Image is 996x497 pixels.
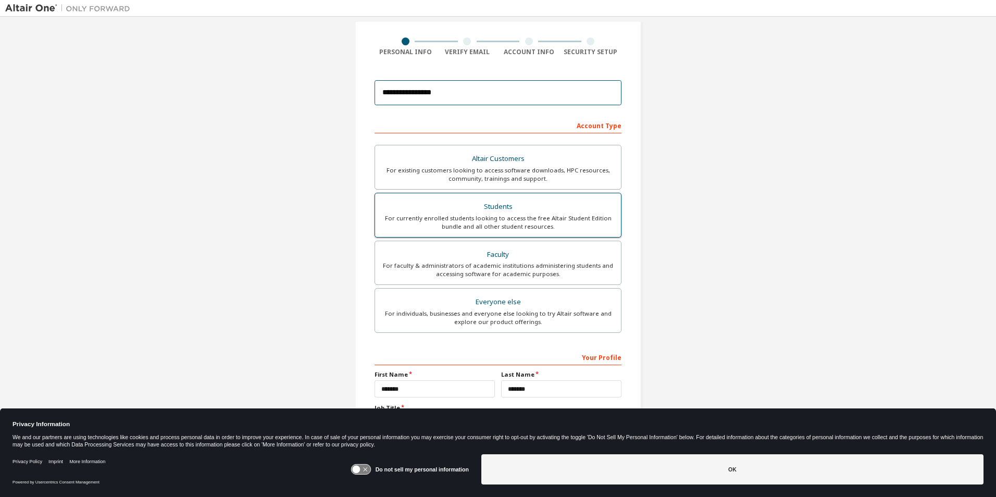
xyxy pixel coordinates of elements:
[381,200,615,214] div: Students
[381,247,615,262] div: Faculty
[381,262,615,278] div: For faculty & administrators of academic institutions administering students and accessing softwa...
[381,295,615,309] div: Everyone else
[375,370,495,379] label: First Name
[560,48,622,56] div: Security Setup
[375,349,621,365] div: Your Profile
[375,404,621,412] label: Job Title
[375,48,437,56] div: Personal Info
[5,3,135,14] img: Altair One
[381,166,615,183] div: For existing customers looking to access software downloads, HPC resources, community, trainings ...
[375,117,621,133] div: Account Type
[381,214,615,231] div: For currently enrolled students looking to access the free Altair Student Edition bundle and all ...
[381,309,615,326] div: For individuals, businesses and everyone else looking to try Altair software and explore our prod...
[381,152,615,166] div: Altair Customers
[498,48,560,56] div: Account Info
[501,370,621,379] label: Last Name
[437,48,499,56] div: Verify Email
